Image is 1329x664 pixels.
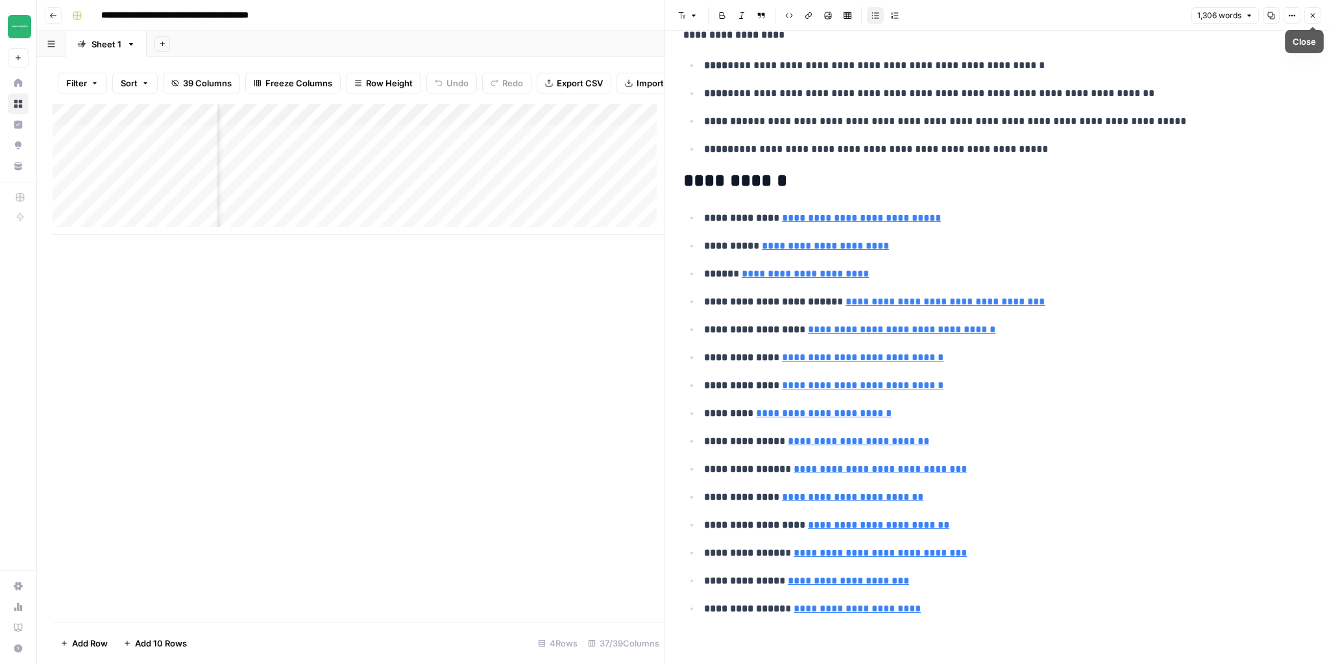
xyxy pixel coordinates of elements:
a: Browse [8,93,29,114]
span: Row Height [366,77,413,90]
span: Add 10 Rows [135,637,187,650]
div: 37/39 Columns [583,633,664,654]
div: 4 Rows [533,633,583,654]
button: Import CSV [616,73,692,93]
img: Team Empathy Logo [8,15,31,38]
a: Learning Hub [8,617,29,638]
button: Export CSV [537,73,611,93]
span: Export CSV [557,77,603,90]
span: Freeze Columns [265,77,332,90]
button: Add 10 Rows [116,633,195,654]
button: 39 Columns [163,73,240,93]
button: Add Row [53,633,116,654]
button: 1,306 words [1191,7,1259,24]
a: Settings [8,576,29,596]
span: Redo [502,77,523,90]
span: 1,306 words [1197,10,1241,21]
a: Usage [8,596,29,617]
button: Freeze Columns [245,73,341,93]
a: Home [8,73,29,93]
a: Opportunities [8,135,29,156]
button: Filter [58,73,107,93]
span: Add Row [72,637,108,650]
span: Undo [446,77,469,90]
a: Insights [8,114,29,135]
span: Sort [121,77,138,90]
div: Sheet 1 [91,38,121,51]
span: Import CSV [637,77,683,90]
span: Filter [66,77,87,90]
span: 39 Columns [183,77,232,90]
button: Sort [112,73,158,93]
button: Undo [426,73,477,93]
button: Row Height [346,73,421,93]
button: Redo [482,73,531,93]
button: Help + Support [8,638,29,659]
a: Sheet 1 [66,31,147,57]
a: Your Data [8,156,29,177]
button: Workspace: Team Empathy [8,10,29,43]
